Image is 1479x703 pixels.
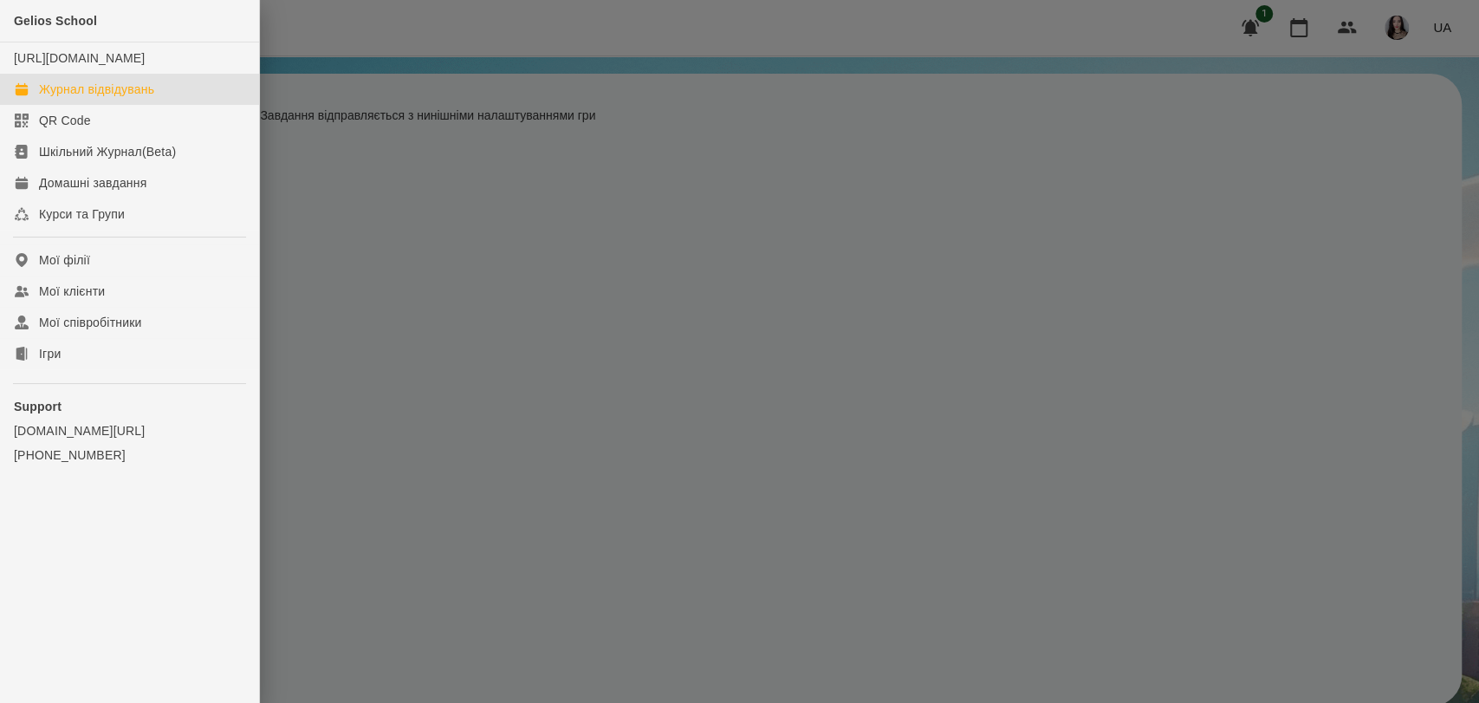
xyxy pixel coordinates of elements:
[14,398,245,415] p: Support
[39,314,142,331] div: Мої співробітники
[14,51,145,65] a: [URL][DOMAIN_NAME]
[39,174,146,192] div: Домашні завдання
[39,283,105,300] div: Мої клієнти
[39,112,91,129] div: QR Code
[39,81,154,98] div: Журнал відвідувань
[14,446,245,464] a: [PHONE_NUMBER]
[39,205,125,223] div: Курси та Групи
[39,345,61,362] div: Ігри
[39,143,176,160] div: Шкільний Журнал(Beta)
[14,422,245,439] a: [DOMAIN_NAME][URL]
[39,251,90,269] div: Мої філії
[14,14,97,28] span: Gelios School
